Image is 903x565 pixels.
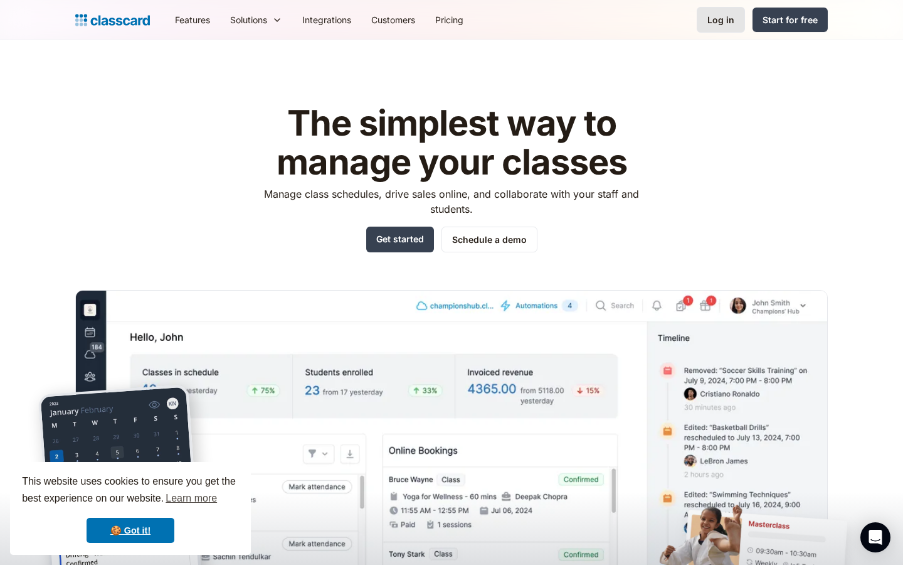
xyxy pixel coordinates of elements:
[220,6,292,34] div: Solutions
[253,104,651,181] h1: The simplest way to manage your classes
[425,6,473,34] a: Pricing
[752,8,828,32] a: Start for free
[10,462,251,555] div: cookieconsent
[75,11,150,29] a: home
[165,6,220,34] a: Features
[707,13,734,26] div: Log in
[292,6,361,34] a: Integrations
[366,227,434,252] a: Get started
[230,13,267,26] div: Solutions
[22,474,239,508] span: This website uses cookies to ensure you get the best experience on our website.
[164,489,219,508] a: learn more about cookies
[763,13,818,26] div: Start for free
[441,227,537,252] a: Schedule a demo
[87,518,174,543] a: dismiss cookie message
[361,6,425,34] a: Customers
[860,522,890,552] div: Open Intercom Messenger
[697,7,745,33] a: Log in
[253,186,651,217] p: Manage class schedules, drive sales online, and collaborate with your staff and students.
